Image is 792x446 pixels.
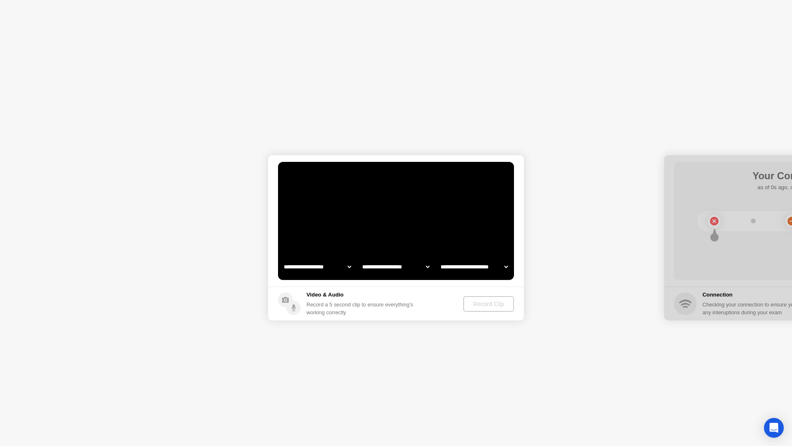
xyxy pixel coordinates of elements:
div: Record Clip [467,301,511,307]
button: Record Clip [463,296,514,312]
select: Available cameras [282,259,353,275]
div: Open Intercom Messenger [764,418,784,438]
h5: Video & Audio [306,291,417,299]
select: Available speakers [361,259,431,275]
select: Available microphones [439,259,509,275]
div: Record a 5 second clip to ensure everything’s working correctly [306,301,417,316]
